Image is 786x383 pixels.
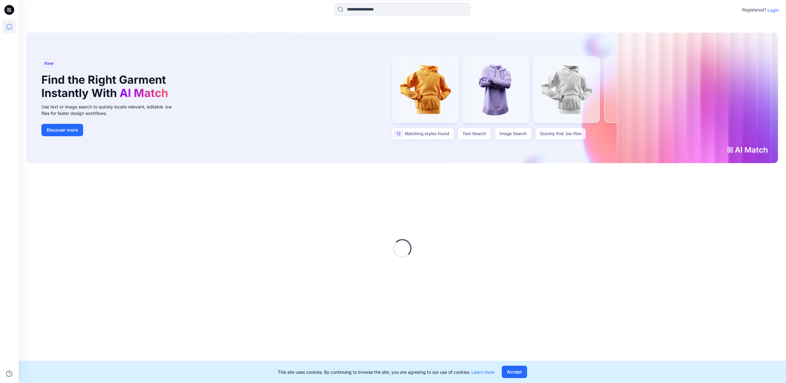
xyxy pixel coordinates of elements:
[742,6,766,14] p: Registered?
[120,86,168,100] span: AI Match
[44,60,54,67] span: New
[41,124,83,136] button: Discover more
[767,7,779,13] p: Login
[471,369,494,375] a: Learn more
[278,369,494,375] p: This site uses cookies. By continuing to browse the site, you are agreeing to our use of cookies.
[502,366,527,378] button: Accept
[41,103,180,116] div: Use text or image search to quickly locate relevant, editable .bw files for faster design workflows.
[41,73,171,100] h1: Find the Right Garment Instantly With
